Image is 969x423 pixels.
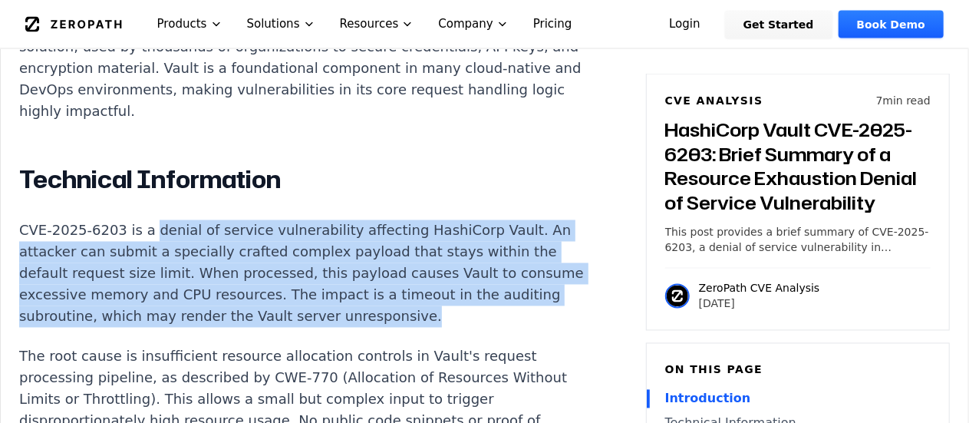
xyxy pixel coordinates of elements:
[665,284,690,309] img: ZeroPath CVE Analysis
[699,281,820,296] p: ZeroPath CVE Analysis
[699,296,820,312] p: [DATE]
[19,165,590,196] h2: Technical Information
[665,117,931,216] h3: HashiCorp Vault CVE-2025-6203: Brief Summary of a Resource Exhaustion Denial of Service Vulnerabi...
[876,93,931,108] p: 7 min read
[665,93,763,108] h6: CVE Analysis
[19,220,590,328] p: CVE-2025-6203 is a denial of service vulnerability affecting HashiCorp Vault. An attacker can sub...
[665,362,931,378] h6: On this page
[839,11,944,38] a: Book Demo
[19,15,590,122] p: HashiCorp Vault is a leading open source and commercial secrets management solution, used by thou...
[651,11,719,38] a: Login
[665,225,931,256] p: This post provides a brief summary of CVE-2025-6203, a denial of service vulnerability in HashiCo...
[665,390,931,408] a: Introduction
[725,11,832,38] a: Get Started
